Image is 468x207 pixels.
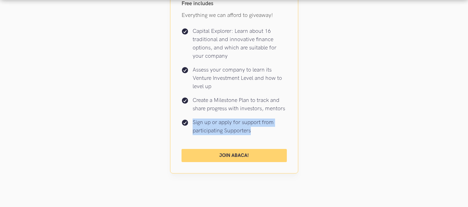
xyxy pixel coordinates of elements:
img: Check icon [182,119,188,126]
p: Assess your company to learn its Venture Investment Level and how to level up [193,66,287,91]
img: Check icon [182,97,188,104]
p: Sign up or apply for support from participating Supporters [193,119,287,135]
strong: Free includes [182,0,213,7]
p: Capital Explorer: Learn about 16 traditional and innovative finance options, and which are suitab... [193,27,287,60]
p: Create a Milestone Plan to track and share progress with investors, mentors [193,96,287,113]
p: Everything we can afford to giveaway! [182,11,287,20]
img: Check icon [182,67,188,74]
img: Check icon [182,28,188,35]
a: Join Abaca! [182,149,287,162]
